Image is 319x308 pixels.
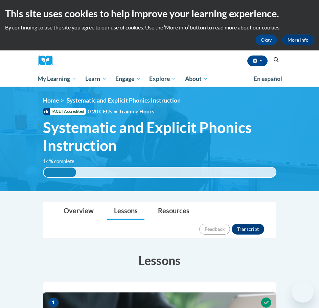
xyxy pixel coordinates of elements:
span: My Learning [38,75,76,83]
a: Engage [111,71,145,87]
span: 0.20 CEUs [88,108,119,115]
button: Search [271,56,281,64]
button: Feedback [199,224,230,235]
div: Main menu [33,71,287,87]
label: 14% complete [43,158,82,165]
a: Resources [151,202,196,220]
button: Okay [255,35,277,45]
a: Learn [81,71,111,87]
a: Overview [57,202,100,220]
button: Account Settings [247,56,268,66]
span: Systematic and Explicit Phonics Instruction [67,97,181,104]
p: By continuing to use the site you agree to our use of cookies. Use the ‘More info’ button to read... [5,24,314,31]
span: Training Hours [119,108,154,114]
span: IACET Accredited [43,108,86,115]
a: About [181,71,212,87]
span: • [114,108,117,114]
span: Learn [85,75,107,83]
a: Explore [145,71,181,87]
span: En español [254,75,282,82]
span: About [185,75,208,83]
a: Lessons [107,202,144,220]
a: En español [249,72,287,86]
span: Systematic and Explicit Phonics Instruction [43,118,276,154]
iframe: Button to launch messaging window [292,281,314,303]
a: More Info [282,35,314,45]
button: Transcript [232,224,264,235]
span: 1 [48,298,59,308]
a: My Learning [33,71,81,87]
span: Explore [149,75,176,83]
span: Engage [115,75,141,83]
h2: This site uses cookies to help improve your learning experience. [5,7,314,20]
a: Home [43,97,59,104]
img: Logo brand [38,56,58,66]
div: 14% complete [44,168,76,177]
a: Cox Campus [38,56,58,66]
h3: Lessons [43,252,276,269]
